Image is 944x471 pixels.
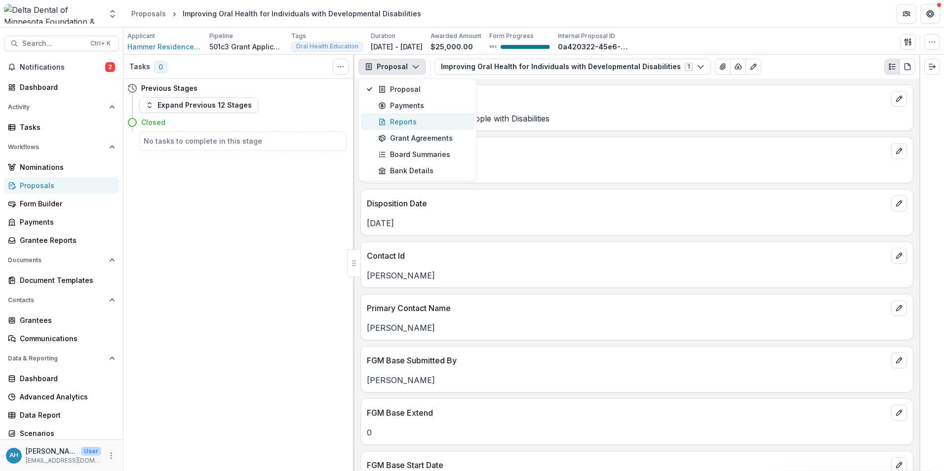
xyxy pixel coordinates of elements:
p: [DATE] - [DATE] [371,41,423,52]
p: Contact Id [367,250,887,262]
button: edit [891,143,907,159]
div: Tasks [20,122,111,132]
button: Get Help [920,4,940,24]
div: Form Builder [20,198,111,209]
a: Advanced Analytics [4,389,119,405]
a: Data Report [4,407,119,423]
button: Proposal [358,59,426,75]
p: [MEDICAL_DATA] people;People with Disabilities [367,113,907,124]
p: $25,000.00 [431,41,473,52]
a: Communications [4,330,119,347]
div: Grantees [20,315,111,325]
a: Nominations [4,159,119,175]
p: Applicant [127,32,155,40]
button: Open Workflows [4,139,119,155]
div: Improving Oral Health for Individuals with Developmental Disabilities [183,8,421,19]
button: Plaintext view [884,59,900,75]
div: Document Templates [20,275,111,285]
span: Contacts [8,297,105,304]
p: 0060B00000bG5TKQA0 [367,165,907,177]
div: Grant Agreements [378,133,469,143]
p: Form Progress [489,32,534,40]
span: 0 [154,61,167,73]
nav: breadcrumb [127,6,425,21]
button: Open entity switcher [106,4,119,24]
span: Oral Health Education [296,43,358,50]
img: Delta Dental of Minnesota Foundation & Community Giving logo [4,4,102,24]
h5: No tasks to complete in this stage [144,136,342,146]
div: Reports [378,117,469,127]
p: [EMAIL_ADDRESS][DOMAIN_NAME] [26,456,101,465]
a: Scenarios [4,425,119,441]
button: PDF view [900,59,915,75]
a: Proposals [127,6,170,21]
button: edit [891,405,907,421]
div: Data Report [20,410,111,420]
button: edit [891,300,907,316]
div: Bank Details [378,165,469,176]
button: Edit as form [746,59,761,75]
p: [PERSON_NAME] [367,270,907,281]
p: FGM Base Start Date [367,459,887,471]
button: Search... [4,36,119,51]
button: Expand right [924,59,940,75]
button: Expand Previous 12 Stages [139,97,258,113]
a: Grantee Reports [4,232,119,248]
p: Internal Proposal ID [558,32,615,40]
span: Notifications [20,63,105,72]
button: Notifications2 [4,59,119,75]
p: Disposition Date [367,197,887,209]
a: Tasks [4,119,119,135]
div: Annessa Hicks [9,452,18,459]
button: Open Activity [4,99,119,115]
h4: Previous Stages [141,83,197,93]
a: Payments [4,214,119,230]
div: Ctrl + K [88,38,113,49]
button: edit [891,353,907,368]
div: Proposal [378,84,469,94]
a: Grantees [4,312,119,328]
a: Dashboard [4,79,119,95]
button: Open Data & Reporting [4,351,119,366]
span: Workflows [8,144,105,151]
button: Partners [897,4,916,24]
p: [DATE] [367,217,907,229]
div: Proposals [131,8,166,19]
h4: Closed [141,117,165,127]
button: edit [891,91,907,107]
a: Dashboard [4,370,119,387]
p: Awarded Amount [431,32,481,40]
div: Payments [20,217,111,227]
p: Pipeline [209,32,233,40]
span: Documents [8,257,105,264]
button: View Attached Files [715,59,731,75]
button: Open Documents [4,252,119,268]
button: Open Contacts [4,292,119,308]
p: Unique Grant Id [367,145,887,157]
p: Primary Contact Name [367,302,887,314]
p: [PERSON_NAME] [26,446,77,456]
span: 2 [105,62,115,72]
p: FGM Base Extend [367,407,887,419]
p: User [81,447,101,456]
button: More [105,450,117,462]
div: Grantee Reports [20,235,111,245]
h3: Tasks [129,63,150,71]
a: Form Builder [4,196,119,212]
a: Hammer Residences, Inc. [127,41,201,52]
p: FGM Base Submitted By [367,354,887,366]
p: [PERSON_NAME] [367,322,907,334]
button: edit [891,196,907,211]
p: Tags [291,32,306,40]
button: Toggle View Cancelled Tasks [333,59,349,75]
p: 0 [367,427,907,438]
div: Communications [20,333,111,344]
div: Payments [378,100,469,111]
a: Document Templates [4,272,119,288]
p: [PERSON_NAME] [367,374,907,386]
span: Activity [8,104,105,111]
div: Scenarios [20,428,111,438]
div: Proposals [20,180,111,191]
button: Improving Oral Health for Individuals with Developmental Disabilities1 [434,59,711,75]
